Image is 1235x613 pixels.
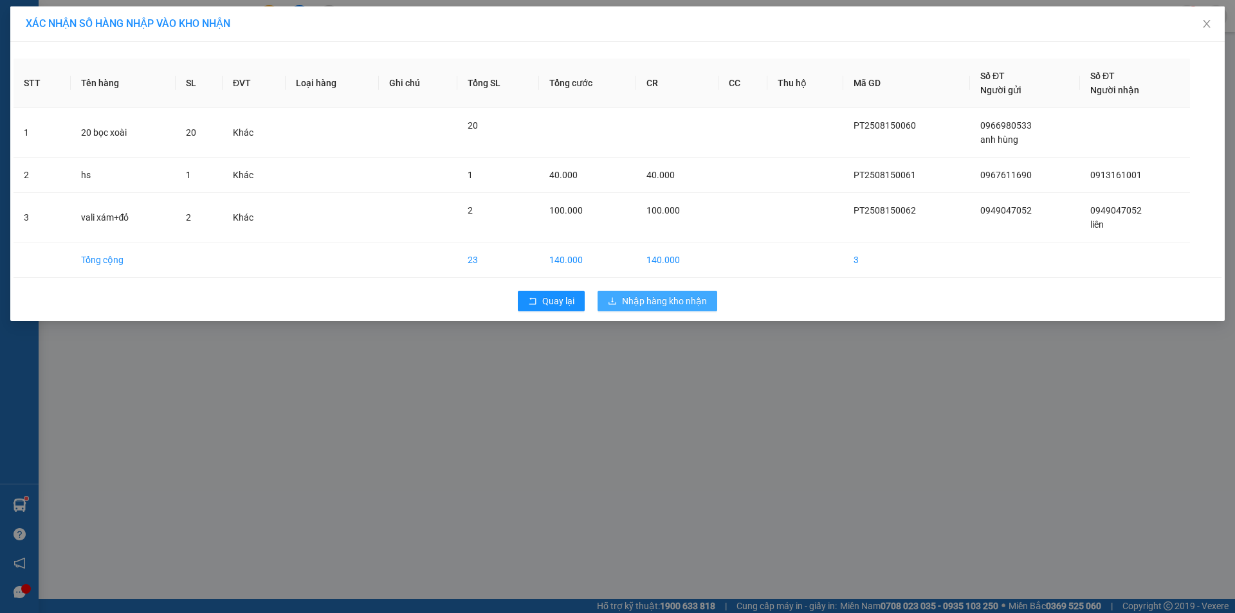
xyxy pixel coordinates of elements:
span: Nhập hàng kho nhận [622,294,707,308]
span: 0966980533 [980,120,1032,131]
span: 100.000 [646,205,680,215]
td: 20 bọc xoài [71,108,176,158]
button: rollbackQuay lại [518,291,585,311]
span: 20 [186,127,196,138]
span: 0913161001 [1090,170,1142,180]
th: ĐVT [223,59,286,108]
th: CC [718,59,767,108]
span: PT2508150060 [854,120,916,131]
td: 140.000 [636,242,718,278]
th: SL [176,59,223,108]
td: 3 [843,242,970,278]
button: downloadNhập hàng kho nhận [598,291,717,311]
th: Tổng cước [539,59,636,108]
button: Close [1189,6,1225,42]
span: 40.000 [549,170,578,180]
th: Tổng SL [457,59,539,108]
th: Tên hàng [71,59,176,108]
td: vali xám+đỏ [71,193,176,242]
td: 23 [457,242,539,278]
td: hs [71,158,176,193]
span: rollback [528,297,537,307]
span: 0949047052 [1090,205,1142,215]
th: Loại hàng [286,59,379,108]
span: liên [1090,219,1104,230]
span: Người nhận [1090,85,1139,95]
span: close [1202,19,1212,29]
th: Ghi chú [379,59,457,108]
span: 20 [468,120,478,131]
th: STT [14,59,71,108]
td: Khác [223,108,286,158]
span: PT2508150061 [854,170,916,180]
td: Khác [223,193,286,242]
span: anh hùng [980,134,1018,145]
td: 1 [14,108,71,158]
span: Số ĐT [1090,71,1115,81]
span: 2 [468,205,473,215]
span: 0949047052 [980,205,1032,215]
th: CR [636,59,718,108]
span: Số ĐT [980,71,1005,81]
td: Tổng cộng [71,242,176,278]
span: 1 [468,170,473,180]
td: 3 [14,193,71,242]
td: Khác [223,158,286,193]
span: 2 [186,212,191,223]
td: 2 [14,158,71,193]
th: Mã GD [843,59,970,108]
span: PT2508150062 [854,205,916,215]
span: Người gửi [980,85,1021,95]
span: 100.000 [549,205,583,215]
span: 0967611690 [980,170,1032,180]
span: download [608,297,617,307]
span: 40.000 [646,170,675,180]
span: XÁC NHẬN SỐ HÀNG NHẬP VÀO KHO NHẬN [26,17,230,30]
td: 140.000 [539,242,636,278]
span: Quay lại [542,294,574,308]
span: 1 [186,170,191,180]
th: Thu hộ [767,59,843,108]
